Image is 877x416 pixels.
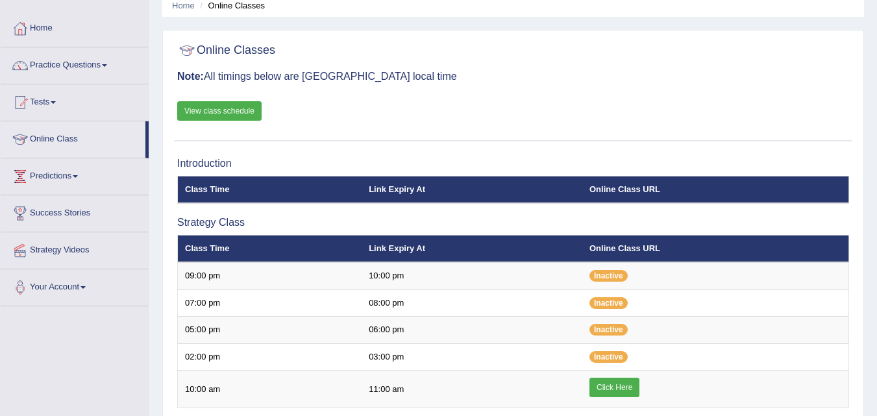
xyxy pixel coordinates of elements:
[177,217,849,228] h3: Strategy Class
[1,269,149,302] a: Your Account
[582,176,849,203] th: Online Class URL
[1,195,149,228] a: Success Stories
[1,158,149,191] a: Predictions
[589,270,628,282] span: Inactive
[1,84,149,117] a: Tests
[362,317,582,344] td: 06:00 pm
[172,1,195,10] a: Home
[178,176,362,203] th: Class Time
[177,41,275,60] h2: Online Classes
[589,324,628,336] span: Inactive
[589,378,639,397] a: Click Here
[1,232,149,265] a: Strategy Videos
[177,71,849,82] h3: All timings below are [GEOGRAPHIC_DATA] local time
[178,317,362,344] td: 05:00 pm
[178,235,362,262] th: Class Time
[1,47,149,80] a: Practice Questions
[362,371,582,408] td: 11:00 am
[589,351,628,363] span: Inactive
[177,71,204,82] b: Note:
[582,235,849,262] th: Online Class URL
[362,343,582,371] td: 03:00 pm
[362,289,582,317] td: 08:00 pm
[178,343,362,371] td: 02:00 pm
[589,297,628,309] span: Inactive
[362,176,582,203] th: Link Expiry At
[1,10,149,43] a: Home
[178,289,362,317] td: 07:00 pm
[177,101,262,121] a: View class schedule
[362,262,582,289] td: 10:00 pm
[1,121,145,154] a: Online Class
[177,158,849,169] h3: Introduction
[362,235,582,262] th: Link Expiry At
[178,371,362,408] td: 10:00 am
[178,262,362,289] td: 09:00 pm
